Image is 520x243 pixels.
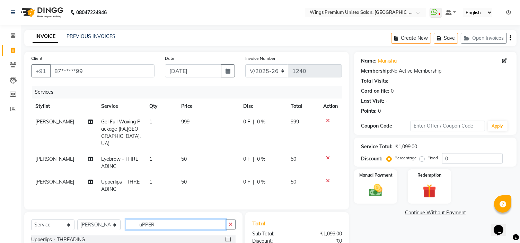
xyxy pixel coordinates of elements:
[252,220,268,227] span: Total
[417,172,441,178] label: Redemption
[291,156,297,162] span: 50
[361,122,411,130] div: Coupon Code
[76,3,107,22] b: 08047224946
[177,99,239,114] th: Price
[391,87,394,95] div: 0
[428,155,438,161] label: Fixed
[243,178,250,186] span: 0 F
[361,87,389,95] div: Card on file:
[247,230,297,237] div: Sub Total:
[149,119,152,125] span: 1
[145,99,177,114] th: Qty
[411,121,485,131] input: Enter Offer / Coupon Code
[253,118,254,125] span: |
[291,119,299,125] span: 999
[361,155,382,162] div: Discount:
[359,172,393,178] label: Manual Payment
[319,99,342,114] th: Action
[361,143,393,150] div: Service Total:
[253,156,254,163] span: |
[395,155,417,161] label: Percentage
[181,119,190,125] span: 999
[67,33,115,39] a: PREVIOUS INVOICES
[18,3,65,22] img: logo
[243,118,250,125] span: 0 F
[378,57,397,65] a: Manisha
[361,67,510,75] div: No Active Membership
[102,179,140,192] span: Upperlips - THREADING
[418,183,440,199] img: _gift.svg
[365,183,387,198] img: _cash.svg
[257,118,265,125] span: 0 %
[243,156,250,163] span: 0 F
[181,156,187,162] span: 50
[31,55,42,62] label: Client
[491,215,513,236] iframe: chat widget
[149,179,152,185] span: 1
[31,64,51,77] button: +91
[102,156,139,169] span: Eyebrow - THREADING
[149,156,152,162] span: 1
[253,178,254,186] span: |
[31,99,97,114] th: Stylist
[35,119,74,125] span: [PERSON_NAME]
[32,86,347,99] div: Services
[378,108,381,115] div: 0
[35,156,74,162] span: [PERSON_NAME]
[239,99,287,114] th: Disc
[395,143,417,150] div: ₹1,099.00
[361,67,391,75] div: Membership:
[181,179,187,185] span: 50
[386,97,388,105] div: -
[434,33,458,44] button: Save
[245,55,275,62] label: Invoice Number
[257,156,265,163] span: 0 %
[355,209,515,216] a: Continue Without Payment
[291,179,297,185] span: 50
[50,64,155,77] input: Search by Name/Mobile/Email/Code
[361,108,377,115] div: Points:
[361,97,384,105] div: Last Visit:
[361,57,377,65] div: Name:
[257,178,265,186] span: 0 %
[361,77,388,85] div: Total Visits:
[488,121,508,131] button: Apply
[287,99,319,114] th: Total
[33,30,58,43] a: INVOICE
[35,179,74,185] span: [PERSON_NAME]
[126,219,226,230] input: Search or Scan
[461,33,507,44] button: Open Invoices
[391,33,431,44] button: Create New
[97,99,146,114] th: Service
[102,119,141,147] span: Gel Full Waxing Package (FA,[GEOGRAPHIC_DATA],UA)
[297,230,347,237] div: ₹1,099.00
[165,55,174,62] label: Date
